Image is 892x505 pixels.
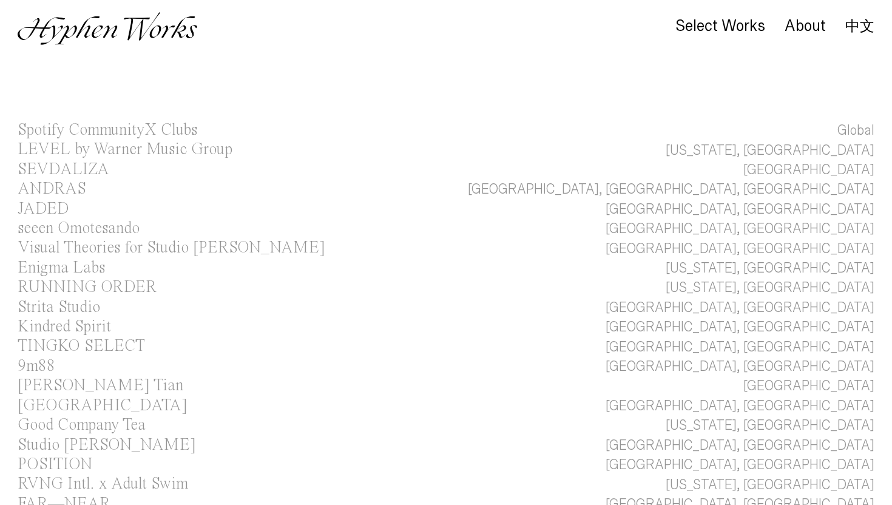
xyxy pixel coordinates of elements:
div: Visual Theories for Studio [PERSON_NAME] [18,240,325,256]
div: About [785,18,826,35]
div: [US_STATE], [GEOGRAPHIC_DATA] [666,259,874,278]
div: Spotify CommunityX Clubs [18,122,197,138]
div: [GEOGRAPHIC_DATA], [GEOGRAPHIC_DATA] [606,337,874,357]
div: TINGKO SELECT [18,338,145,354]
div: POSITION [18,456,92,473]
div: [GEOGRAPHIC_DATA] [18,398,188,414]
div: Enigma Labs [18,260,105,276]
div: [GEOGRAPHIC_DATA], [GEOGRAPHIC_DATA] [606,455,874,475]
div: JADED [18,201,69,217]
div: [GEOGRAPHIC_DATA] [743,160,874,180]
div: [GEOGRAPHIC_DATA] [743,376,874,396]
div: [US_STATE], [GEOGRAPHIC_DATA] [666,278,874,297]
div: [GEOGRAPHIC_DATA], [GEOGRAPHIC_DATA] [606,396,874,416]
div: [GEOGRAPHIC_DATA], [GEOGRAPHIC_DATA] [606,219,874,239]
div: [GEOGRAPHIC_DATA], [GEOGRAPHIC_DATA] [606,317,874,337]
a: 中文 [845,19,874,33]
div: [GEOGRAPHIC_DATA], [GEOGRAPHIC_DATA] [606,298,874,317]
div: [GEOGRAPHIC_DATA], [GEOGRAPHIC_DATA] [606,200,874,219]
div: RVNG Intl. x Adult Swim [18,476,188,492]
img: Hyphen Works [18,12,197,45]
div: [GEOGRAPHIC_DATA], [GEOGRAPHIC_DATA] [606,239,874,259]
div: Good Company Tea [18,417,146,433]
div: [GEOGRAPHIC_DATA], [GEOGRAPHIC_DATA], [GEOGRAPHIC_DATA] [468,180,874,199]
div: [US_STATE], [GEOGRAPHIC_DATA] [666,475,874,495]
div: Global [837,121,874,140]
div: Kindred Spirit [18,319,111,335]
div: [GEOGRAPHIC_DATA], [GEOGRAPHIC_DATA] [606,436,874,455]
div: Strita Studio [18,299,100,316]
div: SEVDALIZA [18,161,109,178]
div: Studio [PERSON_NAME] [18,437,196,453]
div: [GEOGRAPHIC_DATA], [GEOGRAPHIC_DATA] [606,357,874,376]
div: RUNNING ORDER [18,279,157,296]
div: [PERSON_NAME] Tian [18,378,183,394]
a: Select Works [675,20,765,33]
div: LEVEL by Warner Music Group [18,141,232,158]
div: [US_STATE], [GEOGRAPHIC_DATA] [666,141,874,160]
div: ANDRAS [18,181,86,197]
div: Select Works [675,18,765,35]
div: [US_STATE], [GEOGRAPHIC_DATA] [666,416,874,435]
div: seeen Omotesando [18,220,140,237]
a: About [785,20,826,33]
div: 9m88 [18,358,55,375]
